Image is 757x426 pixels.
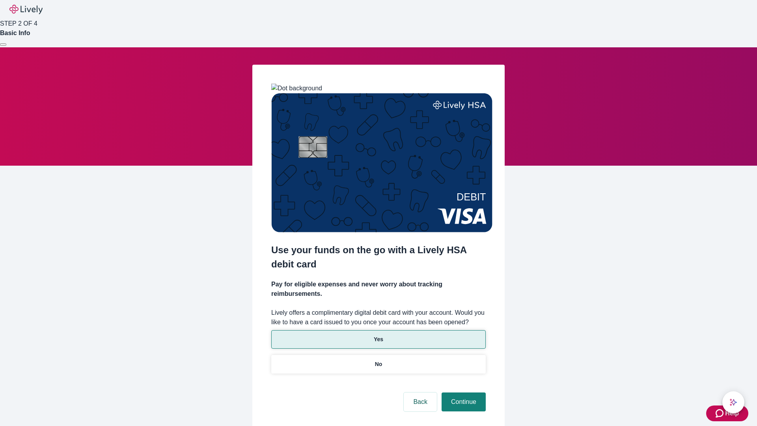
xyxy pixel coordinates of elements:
[271,84,322,93] img: Dot background
[271,93,492,232] img: Debit card
[271,330,486,349] button: Yes
[442,392,486,411] button: Continue
[404,392,437,411] button: Back
[729,398,737,406] svg: Lively AI Assistant
[706,405,748,421] button: Zendesk support iconHelp
[9,5,43,14] img: Lively
[725,409,739,418] span: Help
[374,335,383,344] p: Yes
[722,391,744,413] button: chat
[271,243,486,271] h2: Use your funds on the go with a Lively HSA debit card
[271,280,486,299] h4: Pay for eligible expenses and never worry about tracking reimbursements.
[716,409,725,418] svg: Zendesk support icon
[271,308,486,327] label: Lively offers a complimentary digital debit card with your account. Would you like to have a card...
[271,355,486,374] button: No
[375,360,382,368] p: No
